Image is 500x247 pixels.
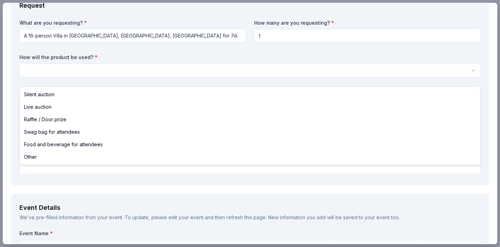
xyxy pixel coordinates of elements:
span: Raffle / Door prize [24,115,66,124]
span: Let's Grow Gala [122,8,161,17]
span: Live auction [24,103,51,111]
span: Other [24,153,37,161]
span: Swag bag for attendees [24,128,80,136]
span: Food and beverage for attendees [24,140,103,149]
span: Silent auction [24,90,55,99]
